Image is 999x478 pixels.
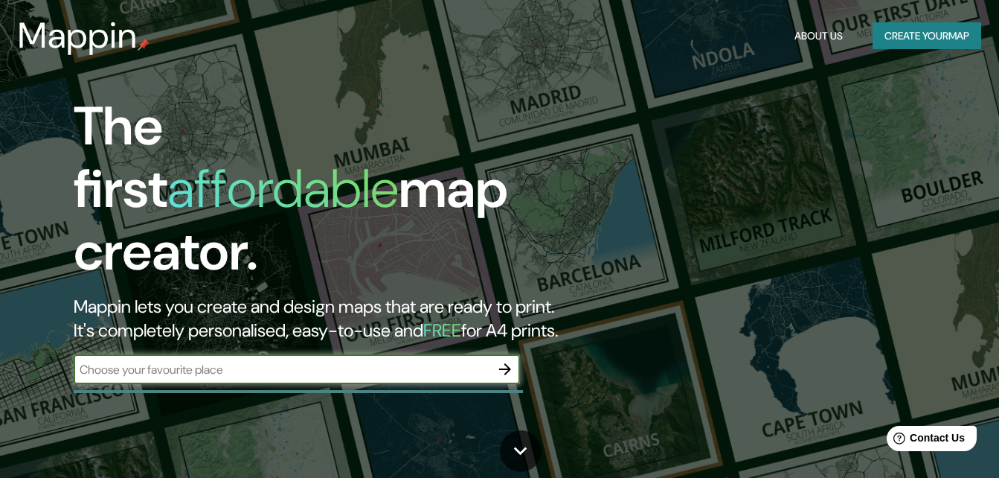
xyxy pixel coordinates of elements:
[74,295,574,342] h2: Mappin lets you create and design maps that are ready to print. It's completely personalised, eas...
[74,361,490,378] input: Choose your favourite place
[18,15,138,57] h3: Mappin
[867,420,983,462] iframe: Help widget launcher
[788,22,849,50] button: About Us
[167,154,399,223] h1: affordable
[74,95,574,295] h1: The first map creator.
[423,319,461,342] h5: FREE
[873,22,981,50] button: Create yourmap
[138,39,150,51] img: mappin-pin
